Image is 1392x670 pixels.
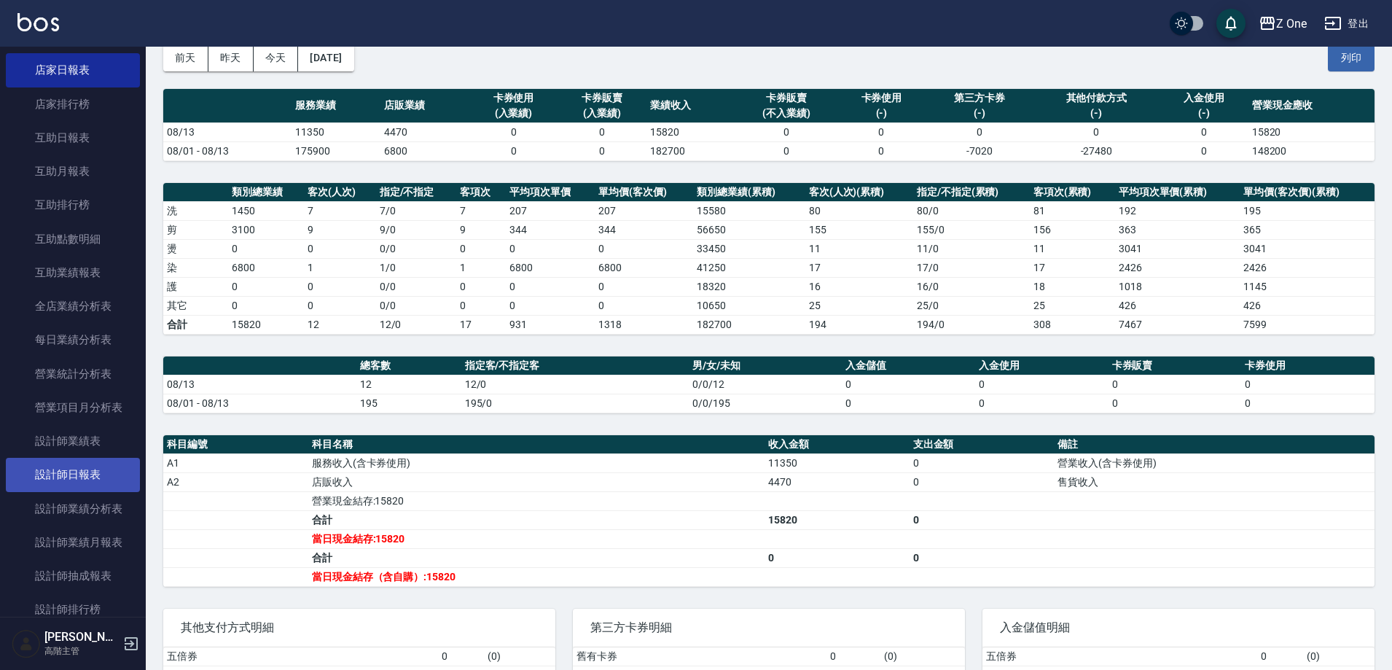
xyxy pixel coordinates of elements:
[1163,90,1245,106] div: 入金使用
[6,289,140,323] a: 全店業績分析表
[735,141,837,160] td: 0
[376,220,457,239] td: 9 / 0
[163,647,438,666] td: 五倍券
[1037,106,1156,121] div: (-)
[1257,647,1303,666] td: 0
[1030,258,1115,277] td: 17
[506,277,595,296] td: 0
[304,220,376,239] td: 9
[506,220,595,239] td: 344
[6,357,140,391] a: 營業統計分析表
[438,647,484,666] td: 0
[6,526,140,559] a: 設計師業績月報表
[298,44,353,71] button: [DATE]
[228,183,304,202] th: 類別總業績
[1216,9,1246,38] button: save
[1240,183,1375,202] th: 單均價(客次價)(累積)
[1054,435,1375,454] th: 備註
[693,277,805,296] td: 18320
[163,201,228,220] td: 洗
[1030,315,1115,334] td: 308
[6,458,140,491] a: 設計師日報表
[1240,296,1375,315] td: 426
[304,315,376,334] td: 12
[926,122,1033,141] td: 0
[376,258,457,277] td: 1 / 0
[163,296,228,315] td: 其它
[693,220,805,239] td: 56650
[805,201,913,220] td: 80
[456,296,506,315] td: 0
[17,13,59,31] img: Logo
[304,296,376,315] td: 0
[356,357,461,375] th: 總客數
[595,220,693,239] td: 344
[163,472,308,491] td: A2
[842,357,975,375] th: 入金儲值
[506,201,595,220] td: 207
[163,453,308,472] td: A1
[6,53,140,87] a: 店家日報表
[1115,258,1240,277] td: 2426
[228,239,304,258] td: 0
[461,394,689,413] td: 195/0
[765,472,910,491] td: 4470
[1108,375,1242,394] td: 0
[6,492,140,526] a: 設計師業績分析表
[1030,201,1115,220] td: 81
[975,394,1108,413] td: 0
[913,201,1030,220] td: 80 / 0
[1000,620,1357,635] span: 入金儲值明細
[380,89,469,123] th: 店販業績
[929,106,1029,121] div: (-)
[1030,296,1115,315] td: 25
[376,183,457,202] th: 指定/不指定
[6,188,140,222] a: 互助排行榜
[1241,375,1375,394] td: 0
[469,122,558,141] td: 0
[735,122,837,141] td: 0
[1240,258,1375,277] td: 2426
[693,239,805,258] td: 33450
[456,239,506,258] td: 0
[1108,357,1242,375] th: 卡券販賣
[461,357,689,375] th: 指定客/不指定客
[308,453,765,472] td: 服務收入(含卡券使用)
[805,296,913,315] td: 25
[506,239,595,258] td: 0
[304,201,376,220] td: 7
[308,491,765,510] td: 營業現金結存:15820
[975,357,1108,375] th: 入金使用
[1253,9,1313,39] button: Z One
[163,122,292,141] td: 08/13
[380,141,469,160] td: 6800
[228,201,304,220] td: 1450
[805,315,913,334] td: 194
[308,435,765,454] th: 科目名稱
[913,239,1030,258] td: 11 / 0
[595,277,693,296] td: 0
[304,277,376,296] td: 0
[292,89,380,123] th: 服務業績
[913,183,1030,202] th: 指定/不指定(累積)
[456,183,506,202] th: 客項次
[1240,315,1375,334] td: 7599
[880,647,965,666] td: ( 0 )
[841,90,923,106] div: 卡券使用
[376,277,457,296] td: 0 / 0
[380,122,469,141] td: 4470
[163,239,228,258] td: 燙
[308,567,765,586] td: 當日現金結存（含自購）:15820
[1241,357,1375,375] th: 卡券使用
[506,296,595,315] td: 0
[1240,220,1375,239] td: 365
[1240,277,1375,296] td: 1145
[163,183,1375,335] table: a dense table
[595,315,693,334] td: 1318
[975,375,1108,394] td: 0
[693,201,805,220] td: 15580
[1163,106,1245,121] div: (-)
[1241,394,1375,413] td: 0
[473,90,555,106] div: 卡券使用
[292,141,380,160] td: 175900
